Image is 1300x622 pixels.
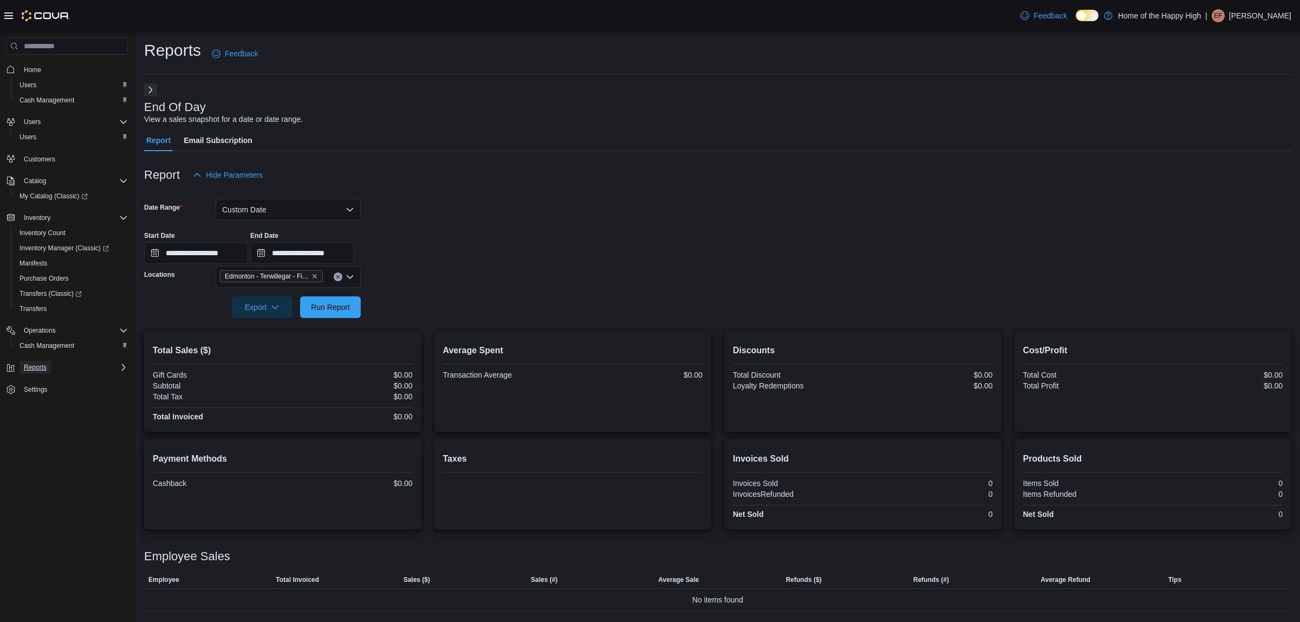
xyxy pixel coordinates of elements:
[144,169,180,182] h3: Report
[11,129,132,145] button: Users
[24,155,55,164] span: Customers
[19,383,51,396] a: Settings
[658,575,699,584] span: Average Sale
[1076,21,1076,22] span: Dark Mode
[15,257,128,270] span: Manifests
[443,452,703,465] h2: Taxes
[19,229,66,237] span: Inventory Count
[1212,9,1225,22] div: Emily-Francis Hyde
[19,274,69,283] span: Purchase Orders
[15,131,41,144] a: Users
[1023,381,1151,390] div: Total Profit
[19,324,128,337] span: Operations
[311,302,350,313] span: Run Report
[207,43,262,64] a: Feedback
[19,192,88,200] span: My Catalog (Classic)
[24,213,50,222] span: Inventory
[19,63,45,76] a: Home
[865,371,993,379] div: $0.00
[285,412,413,421] div: $0.00
[346,273,354,281] button: Open list of options
[443,371,571,379] div: Transaction Average
[15,242,128,255] span: Inventory Manager (Classic)
[2,151,132,167] button: Customers
[153,452,413,465] h2: Payment Methods
[19,62,128,76] span: Home
[19,211,128,224] span: Inventory
[19,115,128,128] span: Users
[2,114,132,129] button: Users
[15,272,73,285] a: Purchase Orders
[15,190,92,203] a: My Catalog (Classic)
[285,479,413,488] div: $0.00
[2,381,132,397] button: Settings
[15,272,128,285] span: Purchase Orders
[24,363,47,372] span: Reports
[1016,5,1071,27] a: Feedback
[865,381,993,390] div: $0.00
[238,296,286,318] span: Export
[232,296,292,318] button: Export
[1023,344,1283,357] h2: Cost/Profit
[15,339,128,352] span: Cash Management
[15,226,70,239] a: Inventory Count
[19,153,60,166] a: Customers
[19,304,47,313] span: Transfers
[11,77,132,93] button: Users
[1155,479,1283,488] div: 0
[1023,490,1151,498] div: Items Refunded
[786,575,822,584] span: Refunds ($)
[250,231,278,240] label: End Date
[144,231,175,240] label: Start Date
[11,271,132,286] button: Purchase Orders
[19,152,128,166] span: Customers
[24,385,47,394] span: Settings
[2,360,132,375] button: Reports
[19,211,55,224] button: Inventory
[15,79,41,92] a: Users
[1155,371,1283,379] div: $0.00
[1155,381,1283,390] div: $0.00
[1041,575,1090,584] span: Average Refund
[865,479,993,488] div: 0
[19,133,36,141] span: Users
[2,323,132,338] button: Operations
[865,510,993,519] div: 0
[11,286,132,301] a: Transfers (Classic)
[300,296,361,318] button: Run Report
[15,226,128,239] span: Inventory Count
[1033,10,1067,21] span: Feedback
[1214,9,1222,22] span: EF
[15,302,128,315] span: Transfers
[22,10,70,21] img: Cova
[404,575,430,584] span: Sales ($)
[443,344,703,357] h2: Average Spent
[206,170,263,180] span: Hide Parameters
[733,381,861,390] div: Loyalty Redemptions
[24,326,56,335] span: Operations
[19,174,50,187] button: Catalog
[24,66,41,74] span: Home
[153,412,203,421] strong: Total Invoiced
[19,289,82,298] span: Transfers (Classic)
[2,210,132,225] button: Inventory
[733,452,993,465] h2: Invoices Sold
[575,371,703,379] div: $0.00
[144,114,303,125] div: View a sales snapshot for a date or date range.
[225,271,309,282] span: Edmonton - Terwillegar - Fire & Flower
[733,371,861,379] div: Total Discount
[144,203,183,212] label: Date Range
[1205,9,1207,22] p: |
[24,177,46,185] span: Catalog
[1023,452,1283,465] h2: Products Sold
[19,383,128,396] span: Settings
[15,339,79,352] a: Cash Management
[1023,371,1151,379] div: Total Cost
[1229,9,1291,22] p: [PERSON_NAME]
[1155,510,1283,519] div: 0
[15,287,128,300] span: Transfers (Classic)
[19,361,51,374] button: Reports
[24,118,41,126] span: Users
[733,510,764,519] strong: Net Sold
[2,173,132,189] button: Catalog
